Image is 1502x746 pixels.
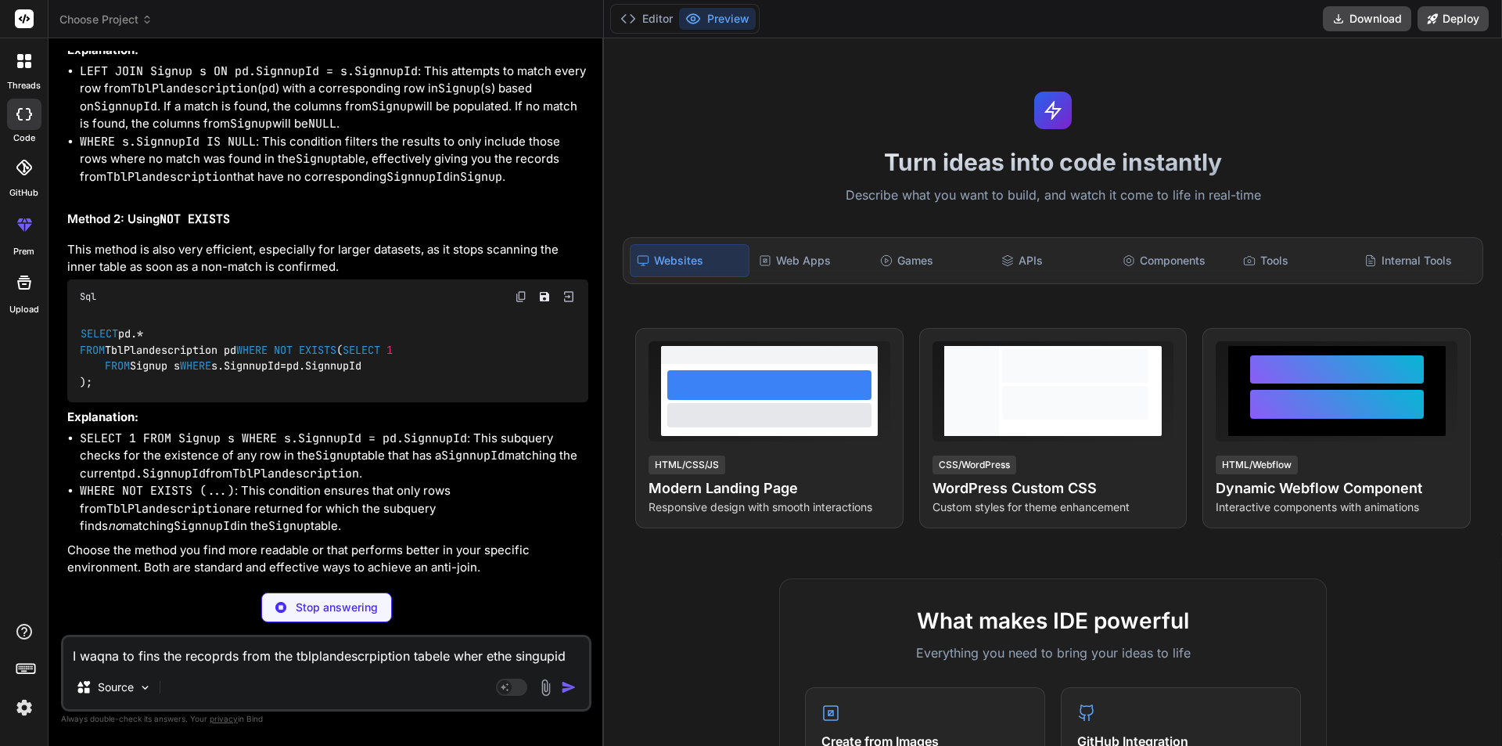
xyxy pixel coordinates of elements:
[932,456,1016,474] div: CSS/WordPress
[386,169,450,185] code: SignnupId
[649,478,890,499] h4: Modern Landing Page
[561,679,577,695] img: icon
[98,679,134,695] p: Source
[805,604,1301,637] h2: What makes IDE powerful
[614,8,679,30] button: Editor
[1216,456,1298,474] div: HTML/Webflow
[81,327,118,341] span: SELECT
[515,290,527,303] img: copy
[80,63,418,79] code: LEFT JOIN Signup s ON pd.SignnupId = s.SignnupId
[67,241,588,276] p: This method is also very efficient, especially for larger datasets, as it stops scanning the inne...
[138,681,152,694] img: Pick Models
[1358,244,1476,277] div: Internal Tools
[13,245,34,258] label: prem
[372,99,414,114] code: Signup
[649,456,725,474] div: HTML/CSS/JS
[1216,499,1457,515] p: Interactive components with animations
[315,448,358,463] code: Signup
[874,244,992,277] div: Games
[232,466,359,481] code: TblPlandescription
[562,290,576,304] img: Open in Browser
[534,286,555,308] button: Save file
[67,211,588,229] h2: Method 2: Using
[1323,6,1411,31] button: Download
[460,169,502,185] code: Signup
[80,134,256,150] code: WHERE s.SignnupId IS NULL
[441,448,505,463] code: SignnupId
[11,694,38,721] img: settings
[753,244,871,277] div: Web Apps
[805,643,1301,662] p: Everything you need to bring your ideas to life
[80,431,467,446] code: SELECT 1 FROM Signup s WHERE s.SignnupId = pd.SignnupId
[80,63,588,133] li: : This attempts to match every row from ( ) with a corresponding row in ( ) based on . If a match...
[230,116,272,132] code: Signup
[1116,244,1234,277] div: Components
[67,542,588,577] p: Choose the method you find more readable or that performs better in your specific environment. Bo...
[80,483,235,499] code: WHERE NOT EXISTS (...)
[932,478,1174,499] h4: WordPress Custom CSS
[649,499,890,515] p: Responsive design with smooth interactions
[80,133,588,186] li: : This condition filters the results to only include those rows where no match was found in the t...
[261,81,275,96] code: pd
[61,712,591,726] p: Always double-check its answers. Your in Bind
[296,151,338,167] code: Signup
[106,501,233,517] code: TblPlandescription
[9,303,39,316] label: Upload
[995,244,1113,277] div: APIs
[7,79,41,92] label: threads
[268,518,311,534] code: Signup
[932,499,1174,515] p: Custom styles for theme enhancement
[80,326,393,390] code: pd. TblPlandescription pd ( Signup s s.SignnupId pd.SignnupId );
[613,148,1493,176] h1: Turn ideas into code instantly
[13,132,35,145] label: code
[343,343,380,357] span: SELECT
[105,359,130,373] span: FROM
[274,343,293,357] span: NOT
[308,116,336,132] code: NULL
[537,679,555,697] img: attachment
[236,343,268,357] span: WHERE
[67,409,138,424] strong: Explanation:
[121,466,206,481] code: pd.SignnupId
[80,430,588,483] li: : This subquery checks for the existence of any row in the table that has a matching the current ...
[299,343,336,357] span: EXISTS
[106,169,233,185] code: TblPlandescription
[1418,6,1489,31] button: Deploy
[108,518,122,533] em: no
[484,81,491,96] code: s
[1216,478,1457,499] h4: Dynamic Webflow Component
[59,12,153,27] span: Choose Project
[180,359,211,373] span: WHERE
[9,186,38,200] label: GitHub
[613,186,1493,206] p: Describe what you want to build, and watch it come to life in real-time
[296,600,378,615] p: Stop answering
[679,8,756,30] button: Preview
[160,211,230,227] code: NOT EXISTS
[386,343,393,357] span: 1
[94,99,157,114] code: SignnupId
[1237,244,1355,277] div: Tools
[80,290,96,303] span: Sql
[210,714,238,723] span: privacy
[80,482,588,535] li: : This condition ensures that only rows from are returned for which the subquery finds matching i...
[280,359,286,373] span: =
[438,81,480,96] code: Signup
[630,244,749,277] div: Websites
[131,81,257,96] code: TblPlandescription
[80,343,105,357] span: FROM
[174,518,237,534] code: SignnupId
